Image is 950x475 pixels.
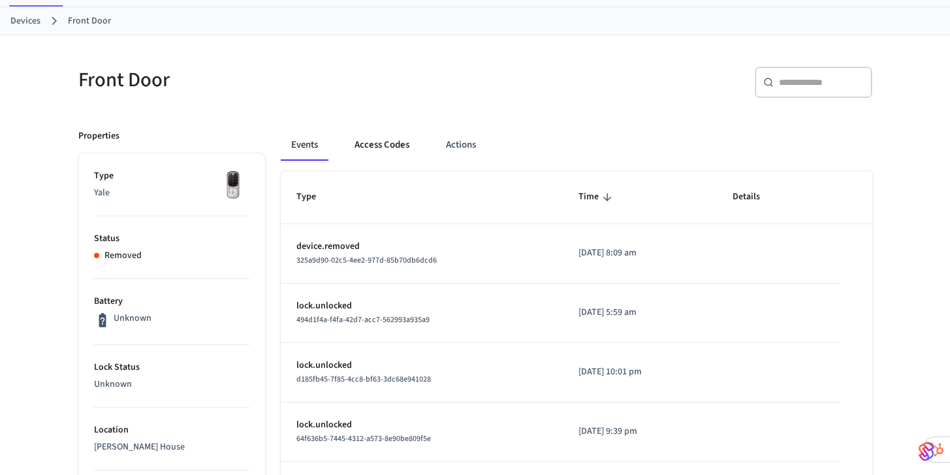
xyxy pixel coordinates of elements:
p: Unknown [94,378,249,391]
span: 64f636b5-7445-4312-a573-8e90be809f5e [296,433,431,444]
span: d185fb45-7f85-4cc8-bf63-3dc68e941028 [296,374,431,385]
p: Unknown [114,312,151,325]
button: Actions [435,129,486,161]
p: [DATE] 5:59 am [578,306,702,319]
p: [DATE] 9:39 pm [578,425,702,438]
p: Properties [78,129,119,143]
p: lock.unlocked [296,359,547,372]
span: Details [733,187,777,207]
p: [DATE] 10:01 pm [578,365,702,379]
p: Location [94,423,249,437]
p: [PERSON_NAME] House [94,440,249,454]
p: Lock Status [94,361,249,374]
p: Removed [104,249,142,263]
a: Front Door [68,14,111,28]
p: lock.unlocked [296,418,547,432]
img: Yale Assure Touchscreen Wifi Smart Lock, Satin Nickel, Front [217,169,249,202]
span: Type [296,187,333,207]
button: Events [281,129,328,161]
a: Devices [10,14,40,28]
span: 494d1f4a-f4fa-42d7-acc7-562993a935a9 [296,314,430,325]
p: device.removed [296,240,547,254]
img: SeamLogoGradient.69752ec5.svg [919,441,934,462]
button: Access Codes [344,129,420,161]
p: Status [94,232,249,246]
p: Yale [94,186,249,200]
p: lock.unlocked [296,299,547,313]
span: 325a9d90-02c5-4ee2-977d-85b70db6dcd6 [296,255,437,266]
p: [DATE] 8:09 am [578,246,702,260]
h5: Front Door [78,67,467,93]
div: ant example [281,129,872,161]
span: Time [578,187,616,207]
p: Type [94,169,249,183]
p: Battery [94,295,249,308]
